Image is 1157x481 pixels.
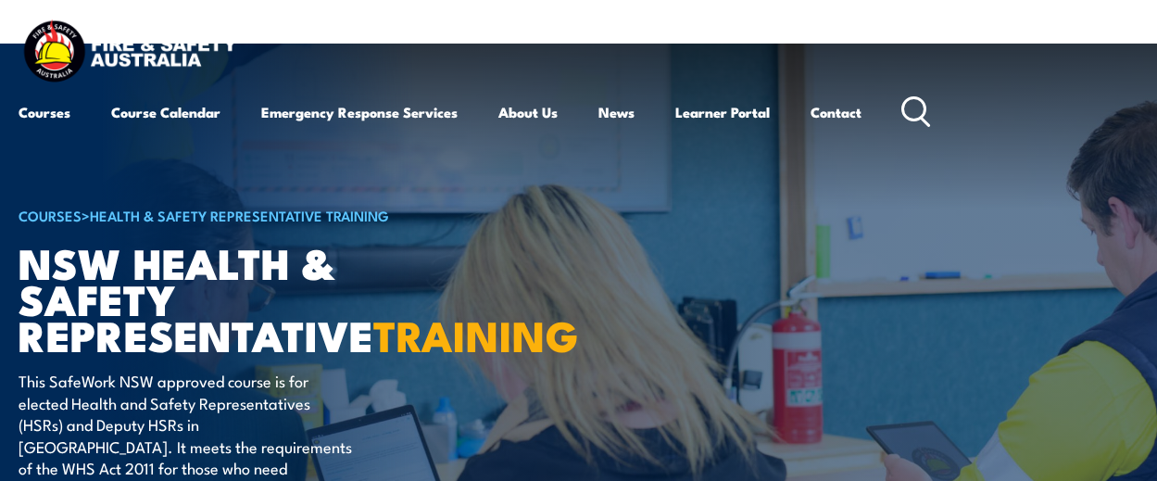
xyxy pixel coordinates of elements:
[90,205,389,225] a: Health & Safety Representative Training
[498,90,558,134] a: About Us
[811,90,861,134] a: Contact
[19,90,70,134] a: Courses
[19,205,82,225] a: COURSES
[598,90,635,134] a: News
[111,90,220,134] a: Course Calendar
[19,244,476,352] h1: NSW Health & Safety Representative
[261,90,458,134] a: Emergency Response Services
[373,302,579,366] strong: TRAINING
[675,90,770,134] a: Learner Portal
[19,204,476,226] h6: >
